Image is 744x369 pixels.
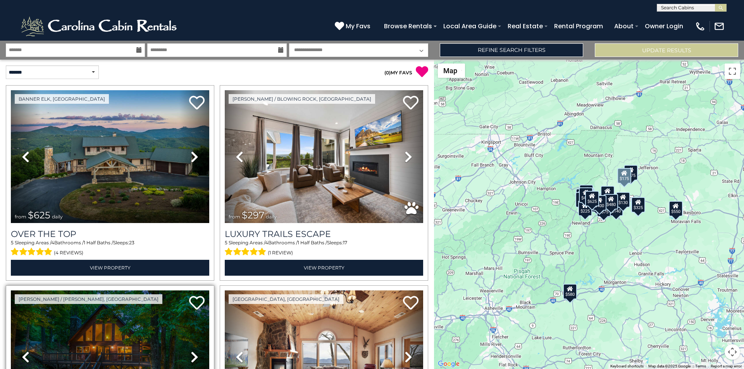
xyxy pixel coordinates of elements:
div: Sleeping Areas / Bathrooms / Sleeps: [11,239,209,258]
span: (1 review) [268,248,293,258]
a: Add to favorites [403,95,418,112]
img: White-1-2.png [19,15,180,38]
span: 17 [343,240,347,245]
button: Change map style [438,64,465,78]
span: 5 [225,240,227,245]
div: $325 [631,197,645,213]
span: 0 [386,70,389,76]
span: daily [266,214,277,220]
div: $580 [563,283,577,299]
a: Browse Rentals [380,19,436,33]
div: $140 [609,200,623,216]
span: 4 [51,240,54,245]
a: (0)MY FAVS [384,70,412,76]
span: 1 Half Baths / [298,240,327,245]
a: Rental Program [550,19,607,33]
div: $550 [669,201,683,216]
div: $400 [592,195,606,210]
img: mail-regular-white.png [714,21,725,32]
span: (4 reviews) [54,248,83,258]
a: [GEOGRAPHIC_DATA], [GEOGRAPHIC_DATA] [229,294,343,304]
span: $297 [242,209,264,221]
div: $375 [597,201,611,216]
div: $425 [579,187,593,203]
a: Banner Elk, [GEOGRAPHIC_DATA] [15,94,109,104]
span: daily [52,214,63,220]
button: Map camera controls [725,344,740,360]
span: $625 [28,209,50,221]
button: Toggle fullscreen view [725,64,740,79]
a: Refine Search Filters [440,43,583,57]
a: Real Estate [504,19,547,33]
div: $349 [601,186,615,201]
a: Add to favorites [189,95,205,112]
div: $225 [578,201,592,216]
a: My Favs [335,21,372,31]
span: My Favs [346,21,370,31]
div: $130 [616,192,630,208]
div: $175 [624,165,638,180]
div: $480 [604,194,618,209]
a: Luxury Trails Escape [225,229,423,239]
span: Map data ©2025 Google [648,364,691,368]
div: $175 [617,168,631,184]
div: Sleeping Areas / Bathrooms / Sleeps: [225,239,423,258]
span: Map [443,67,457,75]
a: [PERSON_NAME] / [PERSON_NAME], [GEOGRAPHIC_DATA] [15,294,162,304]
a: Owner Login [641,19,687,33]
a: Local Area Guide [439,19,500,33]
a: View Property [225,260,423,276]
span: 5 [11,240,14,245]
span: 23 [129,240,134,245]
a: About [610,19,637,33]
div: $125 [579,184,593,200]
a: Add to favorites [403,295,418,312]
a: Terms [695,364,706,368]
img: phone-regular-white.png [695,21,706,32]
div: $230 [575,192,589,207]
a: Report a map error [711,364,742,368]
span: from [229,214,240,220]
div: $625 [585,191,599,206]
a: Over The Top [11,229,209,239]
span: ( ) [384,70,391,76]
span: 4 [265,240,268,245]
a: Add to favorites [189,295,205,312]
button: Keyboard shortcuts [610,364,644,369]
a: [PERSON_NAME] / Blowing Rock, [GEOGRAPHIC_DATA] [229,94,375,104]
span: 1 Half Baths / [84,240,113,245]
img: Google [436,359,462,369]
img: thumbnail_167153549.jpeg [11,90,209,223]
a: Open this area in Google Maps (opens a new window) [436,359,462,369]
a: View Property [11,260,209,276]
img: thumbnail_168695581.jpeg [225,90,423,223]
button: Update Results [595,43,738,57]
span: from [15,214,26,220]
